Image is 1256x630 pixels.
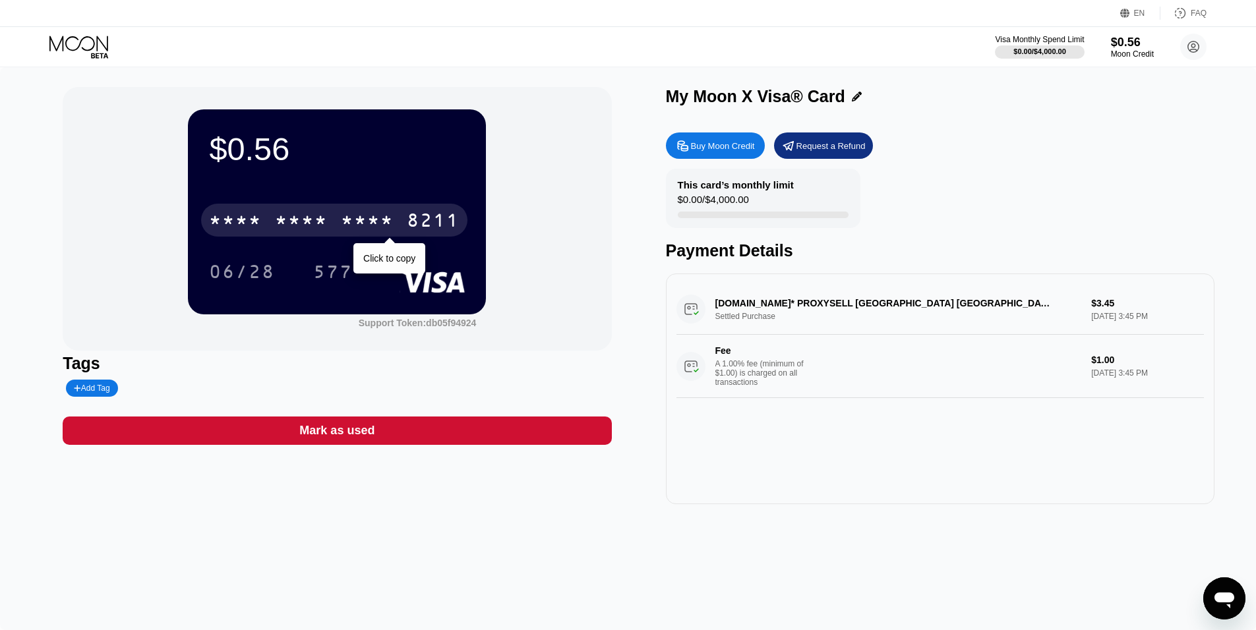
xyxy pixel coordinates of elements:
[63,354,611,373] div: Tags
[995,35,1084,59] div: Visa Monthly Spend Limit$0.00/$4,000.00
[995,35,1084,44] div: Visa Monthly Spend Limit
[666,241,1214,260] div: Payment Details
[678,179,794,190] div: This card’s monthly limit
[796,140,866,152] div: Request a Refund
[1013,47,1066,55] div: $0.00 / $4,000.00
[199,255,285,288] div: 06/28
[303,255,363,288] div: 577
[1120,7,1160,20] div: EN
[63,416,611,445] div: Mark as used
[715,345,808,356] div: Fee
[691,140,755,152] div: Buy Moon Credit
[678,194,749,212] div: $0.00 / $4,000.00
[1111,36,1154,49] div: $0.56
[1191,9,1207,18] div: FAQ
[209,130,465,167] div: $0.56
[1160,7,1207,20] div: FAQ
[666,132,765,159] div: Buy Moon Credit
[359,318,477,328] div: Support Token:db05f94924
[1203,577,1245,619] iframe: Кнопка запуска окна обмена сообщениями
[299,423,374,438] div: Mark as used
[74,384,109,393] div: Add Tag
[1111,36,1154,59] div: $0.56Moon Credit
[1091,368,1203,378] div: [DATE] 3:45 PM
[66,380,117,397] div: Add Tag
[676,335,1204,398] div: FeeA 1.00% fee (minimum of $1.00) is charged on all transactions$1.00[DATE] 3:45 PM
[359,318,477,328] div: Support Token: db05f94924
[774,132,873,159] div: Request a Refund
[313,263,353,284] div: 577
[1111,49,1154,59] div: Moon Credit
[715,359,814,387] div: A 1.00% fee (minimum of $1.00) is charged on all transactions
[407,212,460,233] div: 8211
[666,87,845,106] div: My Moon X Visa® Card
[209,263,275,284] div: 06/28
[1091,355,1203,365] div: $1.00
[363,253,415,264] div: Click to copy
[1134,9,1145,18] div: EN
